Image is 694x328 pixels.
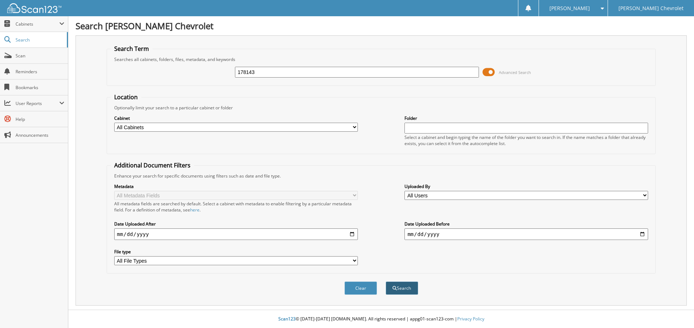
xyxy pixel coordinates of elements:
[111,56,652,62] div: Searches all cabinets, folders, files, metadata, and keywords
[114,249,358,255] label: File type
[618,6,684,10] span: [PERSON_NAME] Chevrolet
[111,161,194,169] legend: Additional Document Filters
[404,115,648,121] label: Folder
[111,93,141,101] legend: Location
[16,69,64,75] span: Reminders
[16,53,64,59] span: Scan
[16,21,59,27] span: Cabinets
[499,70,531,75] span: Advanced Search
[457,316,484,322] a: Privacy Policy
[7,3,61,13] img: scan123-logo-white.svg
[404,134,648,146] div: Select a cabinet and begin typing the name of the folder you want to search in. If the name match...
[658,293,694,328] iframe: Chat Widget
[278,316,296,322] span: Scan123
[111,173,652,179] div: Enhance your search for specific documents using filters such as date and file type.
[16,100,59,106] span: User Reports
[114,183,358,189] label: Metadata
[404,228,648,240] input: end
[16,116,64,122] span: Help
[549,6,590,10] span: [PERSON_NAME]
[190,207,200,213] a: here
[16,132,64,138] span: Announcements
[68,310,694,328] div: © [DATE]-[DATE] [DOMAIN_NAME]. All rights reserved | appg01-scan123-com |
[114,221,358,227] label: Date Uploaded After
[111,105,652,111] div: Optionally limit your search to a particular cabinet or folder
[16,84,64,91] span: Bookmarks
[114,201,358,213] div: All metadata fields are searched by default. Select a cabinet with metadata to enable filtering b...
[404,183,648,189] label: Uploaded By
[344,281,377,295] button: Clear
[404,221,648,227] label: Date Uploaded Before
[111,45,153,53] legend: Search Term
[16,37,63,43] span: Search
[76,20,687,32] h1: Search [PERSON_NAME] Chevrolet
[386,281,418,295] button: Search
[114,115,358,121] label: Cabinet
[114,228,358,240] input: start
